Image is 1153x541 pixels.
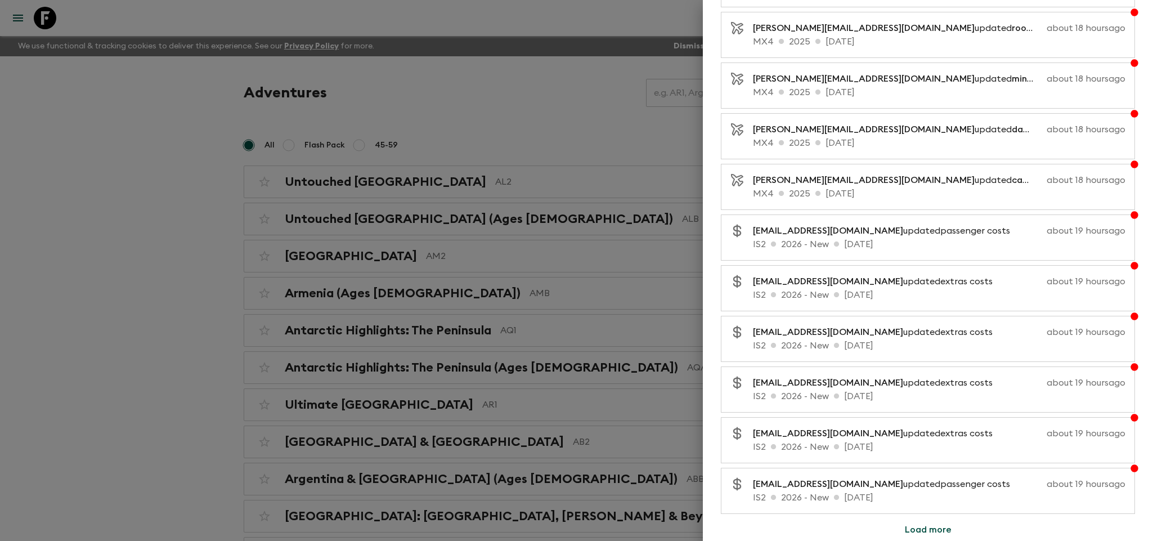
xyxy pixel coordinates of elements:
span: [EMAIL_ADDRESS][DOMAIN_NAME] [753,378,903,387]
p: updated passenger costs [753,477,1019,491]
span: days before departure for EB [1012,125,1140,134]
button: Load more [891,518,965,541]
p: IS2 2026 - New [DATE] [753,339,1125,352]
p: updated extras costs [753,376,1002,390]
p: about 19 hours ago [1006,325,1125,339]
p: about 19 hours ago [1006,427,1125,440]
p: about 18 hours ago [1047,21,1125,35]
span: [EMAIL_ADDRESS][DOMAIN_NAME] [753,480,903,489]
p: about 18 hours ago [1047,72,1125,86]
p: about 19 hours ago [1006,376,1125,390]
p: MX4 2025 [DATE] [753,86,1125,99]
p: IS2 2026 - New [DATE] [753,491,1125,504]
span: [EMAIL_ADDRESS][DOMAIN_NAME] [753,277,903,286]
p: IS2 2026 - New [DATE] [753,288,1125,302]
p: about 19 hours ago [1024,477,1125,491]
p: about 19 hours ago [1024,224,1125,238]
span: room release days [1012,24,1091,33]
p: updated extras costs [753,427,1002,440]
p: updated extras costs [753,275,1002,288]
span: min to guarantee [1012,74,1088,83]
span: capacity [1012,176,1051,185]
p: updated [753,21,1042,35]
p: about 19 hours ago [1006,275,1125,288]
p: MX4 2025 [DATE] [753,35,1125,48]
span: [EMAIL_ADDRESS][DOMAIN_NAME] [753,226,903,235]
span: [EMAIL_ADDRESS][DOMAIN_NAME] [753,429,903,438]
p: updated [753,173,1042,187]
p: IS2 2026 - New [DATE] [753,238,1125,251]
p: updated passenger costs [753,224,1019,238]
p: about 18 hours ago [1047,173,1125,187]
p: updated extras costs [753,325,1002,339]
span: [PERSON_NAME][EMAIL_ADDRESS][DOMAIN_NAME] [753,74,975,83]
span: [EMAIL_ADDRESS][DOMAIN_NAME] [753,328,903,337]
p: updated [753,123,1042,136]
span: [PERSON_NAME][EMAIL_ADDRESS][DOMAIN_NAME] [753,176,975,185]
span: [PERSON_NAME][EMAIL_ADDRESS][DOMAIN_NAME] [753,24,975,33]
span: [PERSON_NAME][EMAIL_ADDRESS][DOMAIN_NAME] [753,125,975,134]
p: about 18 hours ago [1047,123,1125,136]
p: IS2 2026 - New [DATE] [753,440,1125,454]
p: updated [753,72,1042,86]
p: MX4 2025 [DATE] [753,187,1125,200]
p: IS2 2026 - New [DATE] [753,390,1125,403]
p: MX4 2025 [DATE] [753,136,1125,150]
